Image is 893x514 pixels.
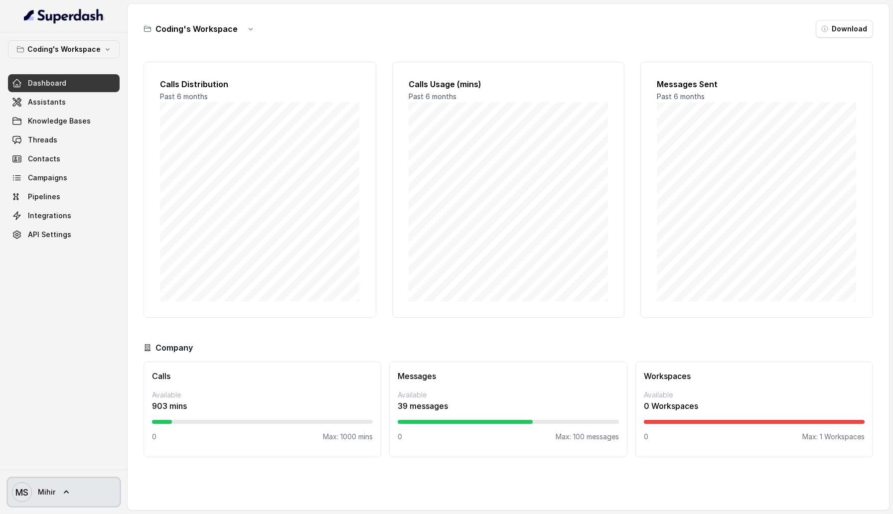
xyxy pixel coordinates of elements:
h3: Coding's Workspace [155,23,238,35]
p: 0 [398,432,402,442]
h3: Messages [398,370,618,382]
span: Past 6 months [160,92,208,101]
h3: Company [155,342,193,354]
a: Campaigns [8,169,120,187]
a: API Settings [8,226,120,244]
h2: Calls Distribution [160,78,360,90]
a: Contacts [8,150,120,168]
p: 0 Workspaces [644,400,865,412]
a: Pipelines [8,188,120,206]
a: Assistants [8,93,120,111]
h2: Messages Sent [657,78,857,90]
span: Knowledge Bases [28,116,91,126]
p: Available [152,390,373,400]
p: Available [398,390,618,400]
p: 0 [152,432,156,442]
text: MS [15,487,28,498]
button: Coding's Workspace [8,40,120,58]
span: Dashboard [28,78,66,88]
p: Max: 100 messages [556,432,619,442]
span: Integrations [28,211,71,221]
h3: Calls [152,370,373,382]
a: Mihir [8,478,120,506]
span: Assistants [28,97,66,107]
p: Available [644,390,865,400]
a: Dashboard [8,74,120,92]
span: API Settings [28,230,71,240]
span: Threads [28,135,57,145]
span: Mihir [38,487,55,497]
span: Campaigns [28,173,67,183]
a: Knowledge Bases [8,112,120,130]
a: Threads [8,131,120,149]
span: Past 6 months [409,92,456,101]
img: light.svg [24,8,104,24]
p: Max: 1 Workspaces [802,432,865,442]
p: 39 messages [398,400,618,412]
p: 0 [644,432,648,442]
span: Pipelines [28,192,60,202]
p: Coding's Workspace [27,43,101,55]
p: Max: 1000 mins [323,432,373,442]
h2: Calls Usage (mins) [409,78,608,90]
h3: Workspaces [644,370,865,382]
span: Contacts [28,154,60,164]
a: Integrations [8,207,120,225]
button: Download [816,20,873,38]
p: 903 mins [152,400,373,412]
span: Past 6 months [657,92,705,101]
